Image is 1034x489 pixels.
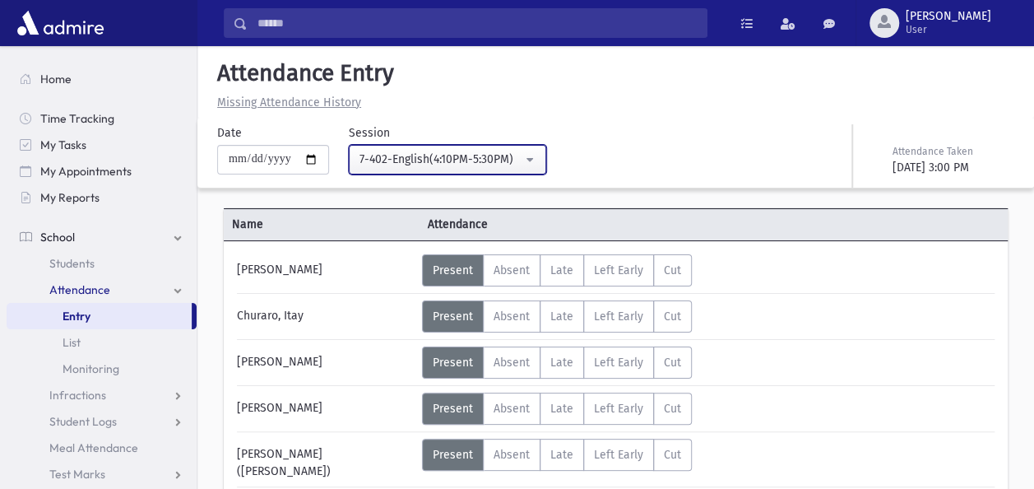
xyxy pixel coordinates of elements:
span: Attendance [49,282,110,297]
a: Missing Attendance History [211,95,361,109]
span: Absent [494,263,530,277]
span: Students [49,256,95,271]
span: Left Early [594,356,643,370]
div: [PERSON_NAME] [229,393,422,425]
label: Date [217,124,242,142]
button: 7-402-English(4:10PM-5:30PM) [349,145,546,175]
span: Present [433,310,473,324]
span: School [40,230,75,244]
a: Meal Attendance [7,435,197,461]
span: Late [550,263,573,277]
div: AttTypes [422,300,692,333]
span: Absent [494,402,530,416]
span: [PERSON_NAME] [906,10,991,23]
span: Present [433,448,473,462]
span: Absent [494,310,530,324]
a: Infractions [7,382,197,408]
span: Entry [63,309,90,324]
span: Left Early [594,310,643,324]
span: Infractions [49,388,106,403]
img: AdmirePro [13,7,108,40]
h5: Attendance Entry [211,59,1021,87]
span: Cut [664,310,681,324]
span: Cut [664,402,681,416]
span: Late [550,310,573,324]
a: My Tasks [7,132,197,158]
span: Absent [494,448,530,462]
span: User [906,23,991,36]
span: Late [550,356,573,370]
div: [PERSON_NAME] ([PERSON_NAME]) [229,439,422,480]
div: 7-402-English(4:10PM-5:30PM) [359,151,522,168]
div: AttTypes [422,254,692,286]
span: List [63,335,81,350]
a: List [7,329,197,356]
span: Present [433,356,473,370]
span: Home [40,72,72,86]
div: [PERSON_NAME] [229,254,422,286]
div: Churaro, Itay [229,300,422,333]
span: Test Marks [49,467,105,482]
a: Students [7,250,197,277]
a: My Appointments [7,158,197,184]
a: Student Logs [7,408,197,435]
span: My Tasks [40,137,86,152]
a: Monitoring [7,356,197,382]
div: AttTypes [422,393,692,425]
span: Time Tracking [40,111,114,126]
span: Attendance [420,216,615,233]
span: Late [550,402,573,416]
div: AttTypes [422,439,692,471]
span: Name [224,216,420,233]
label: Session [349,124,390,142]
span: Left Early [594,263,643,277]
span: Left Early [594,402,643,416]
a: Home [7,66,197,92]
span: Cut [664,356,681,370]
span: Student Logs [49,414,117,429]
u: Missing Attendance History [217,95,361,109]
span: Present [433,263,473,277]
a: Time Tracking [7,105,197,132]
a: My Reports [7,184,197,211]
a: Attendance [7,277,197,303]
span: My Reports [40,190,100,205]
div: AttTypes [422,347,692,379]
a: Test Marks [7,461,197,487]
a: School [7,224,197,250]
a: Entry [7,303,192,329]
span: Present [433,402,473,416]
div: [PERSON_NAME] [229,347,422,379]
div: [DATE] 3:00 PM [893,159,1011,176]
span: My Appointments [40,164,132,179]
input: Search [248,8,707,38]
span: Meal Attendance [49,440,138,455]
div: Attendance Taken [893,144,1011,159]
span: Absent [494,356,530,370]
span: Cut [664,263,681,277]
span: Monitoring [63,361,119,376]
